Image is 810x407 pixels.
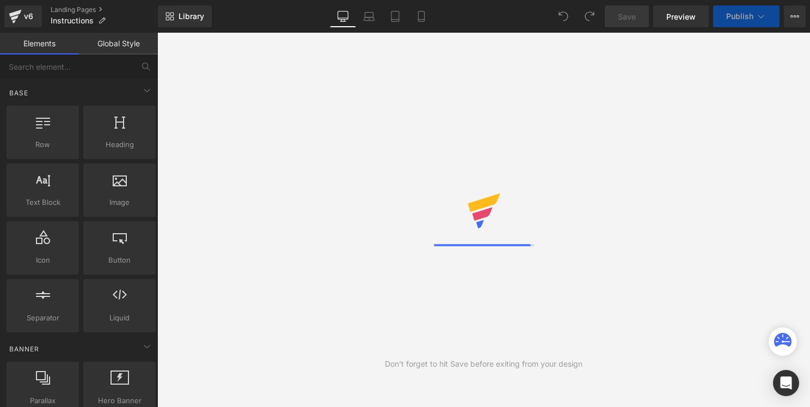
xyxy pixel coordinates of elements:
span: Image [87,197,152,208]
a: v6 [4,5,42,27]
span: Instructions [51,16,94,25]
span: Base [8,88,29,98]
button: Publish [713,5,780,27]
button: More [784,5,806,27]
span: Button [87,254,152,266]
span: Save [618,11,636,22]
div: Open Intercom Messenger [773,370,799,396]
span: Liquid [87,312,152,324]
a: Preview [653,5,709,27]
a: Laptop [356,5,382,27]
span: Heading [87,139,152,150]
span: Text Block [10,197,76,208]
span: Preview [666,11,696,22]
span: Hero Banner [87,395,152,406]
a: Mobile [408,5,434,27]
span: Library [179,11,204,21]
div: v6 [22,9,35,23]
span: Parallax [10,395,76,406]
span: Row [10,139,76,150]
span: Banner [8,344,40,354]
a: Tablet [382,5,408,27]
button: Undo [553,5,574,27]
span: Icon [10,254,76,266]
div: Don't forget to hit Save before exiting from your design [385,358,582,370]
span: Publish [726,12,753,21]
a: Landing Pages [51,5,158,14]
span: Separator [10,312,76,324]
a: New Library [158,5,212,27]
a: Global Style [79,33,158,54]
a: Desktop [330,5,356,27]
button: Redo [579,5,600,27]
